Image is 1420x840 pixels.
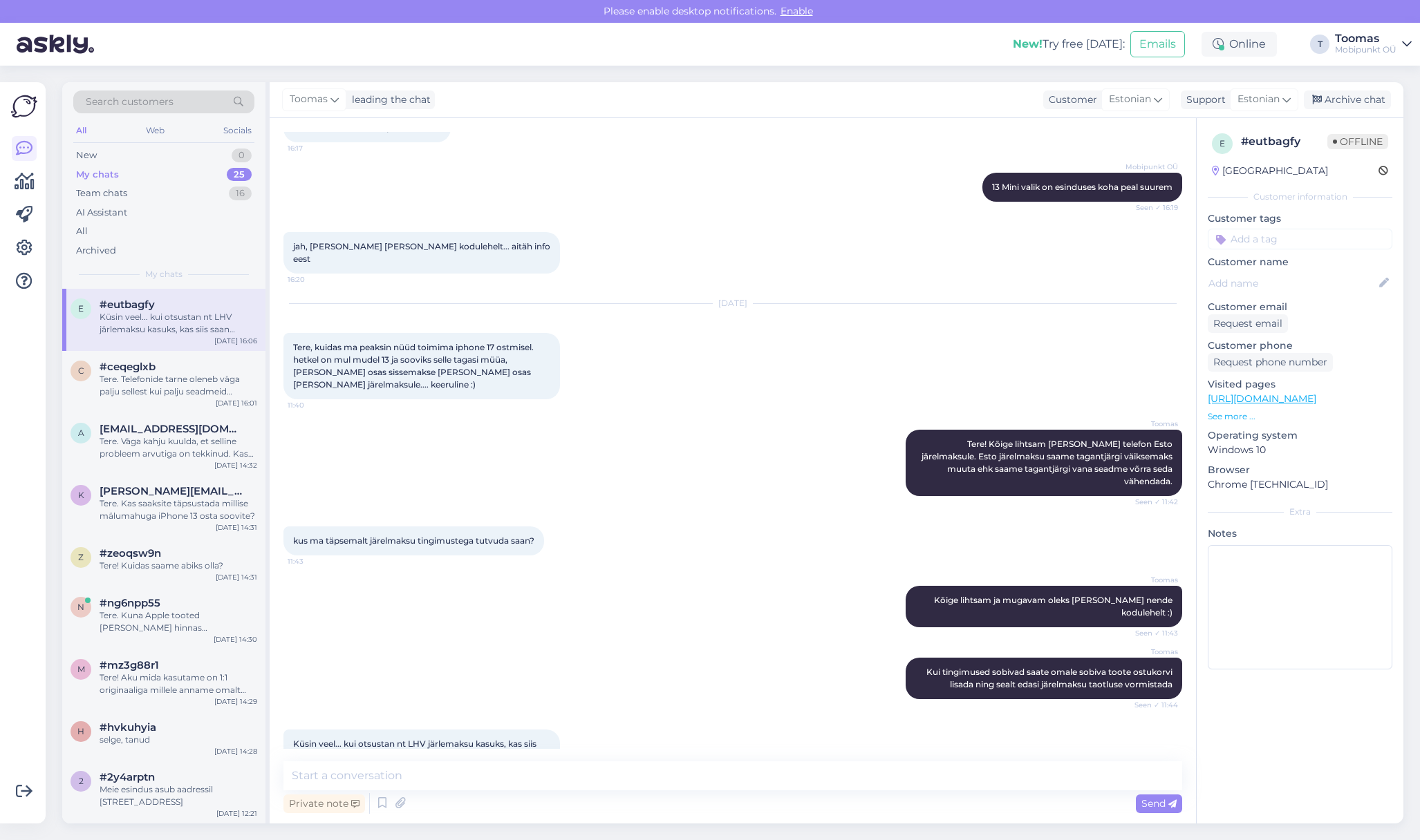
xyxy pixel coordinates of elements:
a: [URL][DOMAIN_NAME] [1208,392,1316,405]
div: 16 [229,187,252,200]
div: [DATE] 16:06 [214,336,257,346]
div: selge, tanud [100,734,257,746]
div: Customer [1043,93,1097,107]
span: Send [1141,797,1177,810]
span: Offline [1327,134,1388,149]
div: [DATE] 14:31 [216,522,257,533]
div: Web [143,122,167,140]
span: Kõige lihtsam ja mugavam oleks [PERSON_NAME] nende kodulehelt :) [934,595,1175,618]
div: Toomas [1335,33,1396,44]
div: Tere. Telefonide tarne oleneb väga palju sellest kui palju seadmeid saadavale tuleb. Tõenäoliselt... [100,373,257,398]
div: [DATE] 16:01 [216,398,257,408]
span: a [78,428,84,438]
b: New! [1013,37,1043,50]
div: Tere! Kuidas saame abiks olla? [100,560,257,572]
span: h [77,726,84,736]
span: Küsin veel... kui otsustan nt LHV järlemaksu kasuks, kas siis saan [PERSON_NAME] tagasi müüa? [293,738,539,761]
span: Enable [776,5,817,17]
p: Browser [1208,463,1392,477]
div: # eutbagfy [1241,133,1327,150]
span: #ng6npp55 [100,597,160,609]
div: Archived [76,244,116,258]
span: Seen ✓ 11:42 [1126,497,1178,507]
div: All [76,225,88,238]
p: Customer name [1208,255,1392,269]
span: n [77,602,84,612]
span: My chats [145,268,183,280]
span: #mz3g88r1 [100,659,159,671]
p: Chrome [TECHNICAL_ID] [1208,477,1392,492]
div: New [76,149,97,162]
span: #hvkuhyia [100,721,156,734]
div: T [1310,35,1329,54]
div: My chats [76,168,119,182]
p: Visited pages [1208,377,1392,392]
span: arafin@me.com [100,423,243,435]
span: karmen.loodus@gmail.com [100,485,243,497]
div: Mobipunkt OÜ [1335,44,1396,55]
p: Windows 10 [1208,443,1392,457]
span: Tere, kuidas ma peaksin nüüd toimima iphone 17 ostmisel. hetkel on mul mudel 13 ja sooviks selle ... [293,342,536,390]
div: [GEOGRAPHIC_DATA] [1212,164,1328,178]
div: Customer information [1208,191,1392,203]
div: Team chats [76,187,127,200]
div: 25 [227,168,252,182]
span: Kui tingimused sobivad saate omale sobiva toote ostukorvi lisada ning sealt edasi järelmaksu taot... [926,667,1175,689]
div: Küsin veel... kui otsustan nt LHV järlemaksu kasuks, kas siis saan [PERSON_NAME] tagasi müüa? [100,311,257,336]
span: Mobipunkt OÜ [1125,162,1178,172]
div: leading the chat [346,93,431,107]
span: Seen ✓ 16:19 [1126,202,1178,213]
div: Private note [283,794,365,813]
div: [DATE] 14:29 [214,696,257,707]
span: Toomas [1126,647,1178,657]
div: Request phone number [1208,353,1333,372]
div: All [73,122,89,140]
span: Toomas [1126,575,1178,585]
div: Archive chat [1304,90,1391,109]
div: Tere. Kuna Apple tooted [PERSON_NAME] hinnas [PERSON_NAME] seni kuni uus mudel on saadaval võibki... [100,609,257,634]
div: [DATE] 12:21 [216,808,257,819]
div: [DATE] 14:30 [214,634,257,645]
span: Toomas [290,92,328,107]
span: #ceqeglxb [100,361,156,373]
p: See more ... [1208,410,1392,423]
p: Customer phone [1208,338,1392,353]
div: AI Assistant [76,206,127,220]
div: Meie esindus asub aadressil [STREET_ADDRESS] [100,783,257,808]
span: k [78,490,84,500]
p: Customer email [1208,300,1392,314]
span: c [78,365,84,376]
span: 13 Mini valik on esinduses koha peal suurem [992,182,1173,192]
img: Askly Logo [11,93,37,120]
span: 2 [79,776,84,786]
span: 11:40 [288,400,339,410]
span: Estonian [1237,92,1280,107]
input: Add name [1208,276,1376,291]
span: e [78,303,84,314]
div: [DATE] 14:28 [214,746,257,756]
a: ToomasMobipunkt OÜ [1335,33,1412,55]
div: Tere! Aku mida kasutame on 1:1 originaaliga millele anname omalt [PERSON_NAME] aastase garantii. ... [100,671,257,696]
div: Support [1181,93,1226,107]
div: Online [1202,32,1277,57]
span: Tere! Kõige lihtsam [PERSON_NAME] telefon Esto järelmaksule. Esto järelmaksu saame tagantjärgi vä... [922,439,1175,486]
span: m [77,664,85,674]
span: jah, [PERSON_NAME] [PERSON_NAME] kodulehelt... aitäh info eest [293,241,552,264]
div: [DATE] [283,297,1182,309]
span: 16:17 [288,143,339,153]
span: z [78,552,84,562]
span: Seen ✓ 11:43 [1126,628,1178,638]
div: Try free [DATE]: [1013,36,1125,52]
span: #2y4arptn [100,771,155,783]
span: #zeoqsw9n [100,547,161,560]
div: 0 [232,149,252,162]
div: [DATE] 14:31 [216,572,257,582]
div: [DATE] 14:32 [214,460,257,470]
span: 16:20 [288,274,339,285]
div: Tere. Väga kahju kuulda, et selline probleem arvutiga on tekkinud. Kas saaksite saata arvuti seer... [100,435,257,460]
input: Add a tag [1208,229,1392,249]
span: Search customers [86,95,174,109]
div: Socials [221,122,254,140]
span: Seen ✓ 11:44 [1126,700,1178,710]
span: 11:43 [288,556,339,566]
